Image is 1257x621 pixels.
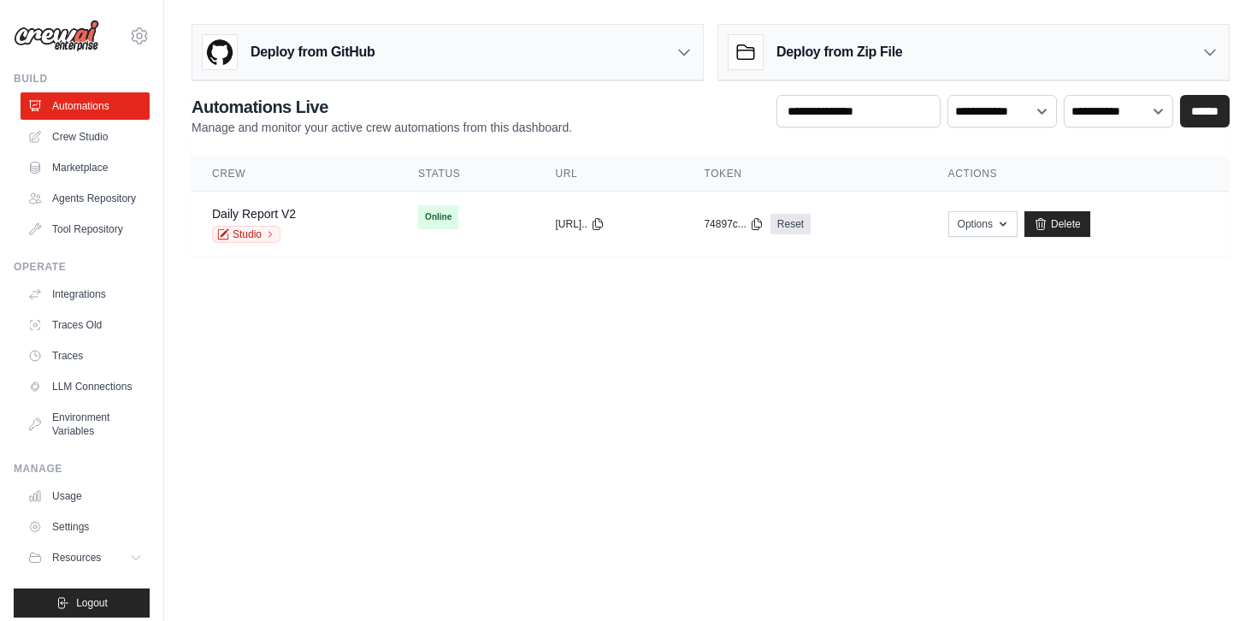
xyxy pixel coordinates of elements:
[21,373,150,400] a: LLM Connections
[14,462,150,476] div: Manage
[948,211,1018,237] button: Options
[776,42,902,62] h3: Deploy from Zip File
[192,119,572,136] p: Manage and monitor your active crew automations from this dashboard.
[418,205,458,229] span: Online
[14,72,150,86] div: Build
[14,260,150,274] div: Operate
[21,544,150,571] button: Resources
[212,207,296,221] a: Daily Report V2
[770,214,811,234] a: Reset
[535,157,684,192] th: URL
[1024,211,1090,237] a: Delete
[21,281,150,308] a: Integrations
[683,157,927,192] th: Token
[192,95,572,119] h2: Automations Live
[21,185,150,212] a: Agents Repository
[251,42,375,62] h3: Deploy from GitHub
[52,551,101,565] span: Resources
[192,157,398,192] th: Crew
[14,20,99,52] img: Logo
[21,92,150,120] a: Automations
[398,157,534,192] th: Status
[21,482,150,510] a: Usage
[21,154,150,181] a: Marketplace
[21,216,150,243] a: Tool Repository
[21,404,150,445] a: Environment Variables
[21,123,150,151] a: Crew Studio
[203,35,237,69] img: GitHub Logo
[21,513,150,541] a: Settings
[212,226,280,243] a: Studio
[76,596,108,610] span: Logout
[14,588,150,618] button: Logout
[704,217,763,231] button: 74897c...
[21,342,150,370] a: Traces
[928,157,1230,192] th: Actions
[21,311,150,339] a: Traces Old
